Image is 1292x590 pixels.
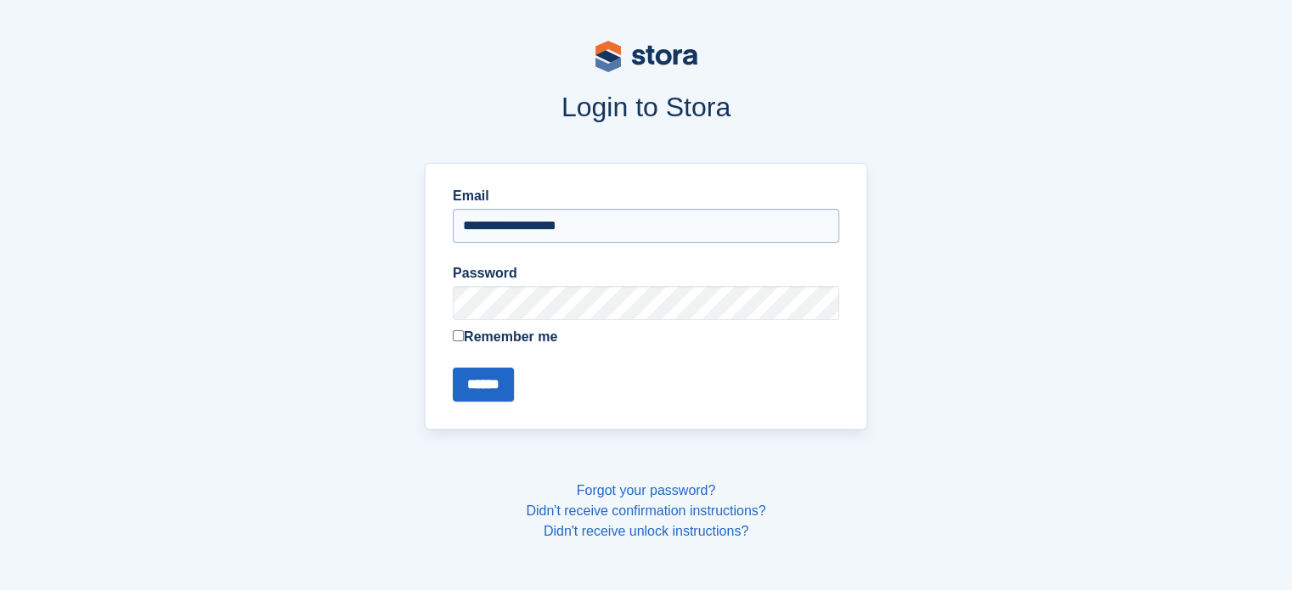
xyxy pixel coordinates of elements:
[526,503,765,518] a: Didn't receive confirmation instructions?
[453,263,839,284] label: Password
[453,330,464,341] input: Remember me
[453,327,839,347] label: Remember me
[577,483,716,497] a: Forgot your password?
[595,41,697,72] img: stora-logo-53a41332b3708ae10de48c4981b4e9114cc0af31d8433b30ea865607fb682f29.svg
[101,92,1192,122] h1: Login to Stora
[453,186,839,206] label: Email
[544,524,748,538] a: Didn't receive unlock instructions?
